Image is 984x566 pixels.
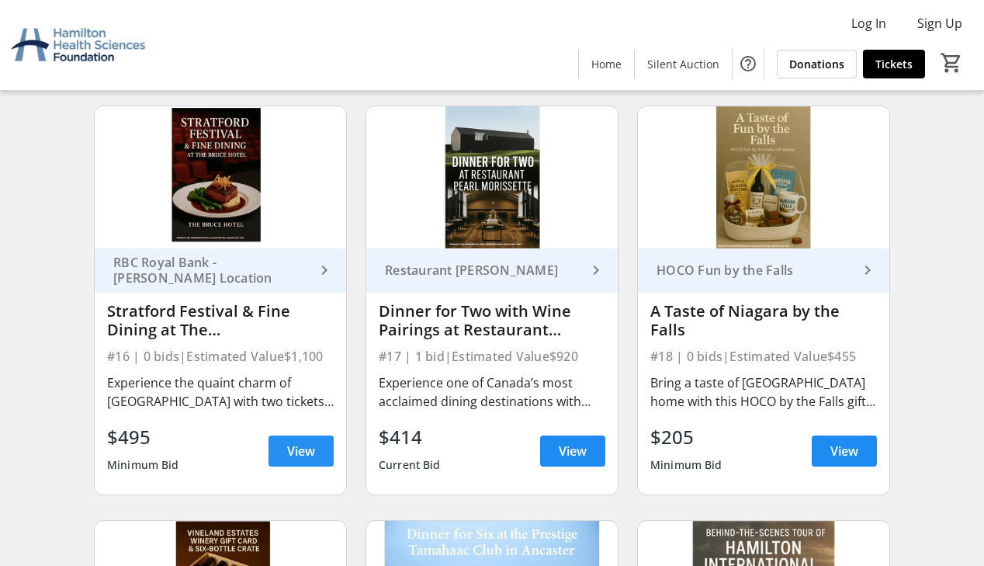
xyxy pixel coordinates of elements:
[107,451,179,479] div: Minimum Bid
[366,248,618,293] a: Restaurant [PERSON_NAME]
[95,106,346,248] img: Stratford Festival & Fine Dining at The Bruce Hotel
[937,49,965,77] button: Cart
[858,261,877,280] mat-icon: keyboard_arrow_right
[107,423,179,451] div: $495
[733,48,764,79] button: Help
[863,50,925,78] a: Tickets
[107,255,315,286] div: RBC Royal Bank - [PERSON_NAME] Location
[789,56,844,72] span: Donations
[650,262,858,278] div: HOCO Fun by the Falls
[287,442,315,460] span: View
[379,373,605,411] div: Experience one of Canada’s most acclaimed dining destinations with dinner for two at Restaurant [...
[540,436,605,467] a: View
[559,442,587,460] span: View
[379,451,441,479] div: Current Bid
[315,261,334,280] mat-icon: keyboard_arrow_right
[587,261,605,280] mat-icon: keyboard_arrow_right
[379,346,605,367] div: #17 | 1 bid | Estimated Value $920
[107,302,334,339] div: Stratford Festival & Fine Dining at The [PERSON_NAME][GEOGRAPHIC_DATA]
[917,14,962,33] span: Sign Up
[638,106,889,248] img: A Taste of Niagara by the Falls
[591,56,622,72] span: Home
[579,50,634,78] a: Home
[777,50,857,78] a: Donations
[366,106,618,248] img: Dinner for Two with Wine Pairings at Restaurant Pearl Morissette
[875,56,913,72] span: Tickets
[905,11,975,36] button: Sign Up
[650,346,877,367] div: #18 | 0 bids | Estimated Value $455
[269,436,334,467] a: View
[379,302,605,339] div: Dinner for Two with Wine Pairings at Restaurant [PERSON_NAME]
[851,14,886,33] span: Log In
[647,56,719,72] span: Silent Auction
[839,11,899,36] button: Log In
[812,436,877,467] a: View
[650,302,877,339] div: A Taste of Niagara by the Falls
[9,6,147,84] img: Hamilton Health Sciences Foundation's Logo
[650,423,722,451] div: $205
[107,346,334,367] div: #16 | 0 bids | Estimated Value $1,100
[95,248,346,293] a: RBC Royal Bank - [PERSON_NAME] Location
[650,373,877,411] div: Bring a taste of [GEOGRAPHIC_DATA] home with this HOCO by the Falls gift basket, thoughtfully cur...
[107,373,334,411] div: Experience the quaint charm of [GEOGRAPHIC_DATA] with two tickets to the world-renowned Stratford...
[379,262,587,278] div: Restaurant [PERSON_NAME]
[379,423,441,451] div: $414
[830,442,858,460] span: View
[638,248,889,293] a: HOCO Fun by the Falls
[635,50,732,78] a: Silent Auction
[650,451,722,479] div: Minimum Bid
